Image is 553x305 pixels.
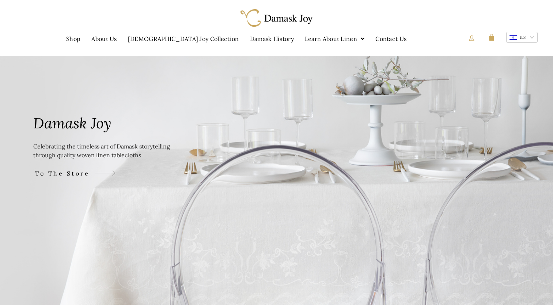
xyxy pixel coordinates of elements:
a: Learn About Linen [299,30,370,47]
a: Contact Us [370,30,412,47]
p: Celebrating the timeless art of Damask storytelling through quality woven linen tablecloths [33,142,188,159]
a: Shop [61,30,86,47]
nav: Menu [9,30,463,47]
span: ILS [520,35,526,40]
a: About Us [86,30,122,47]
a: Damask History [245,30,299,47]
h1: Damask Joy [33,116,188,131]
a: [DEMOGRAPHIC_DATA] Joy Collection [122,30,245,47]
a: To The Store [33,163,188,184]
span: To The Store [33,169,90,178]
